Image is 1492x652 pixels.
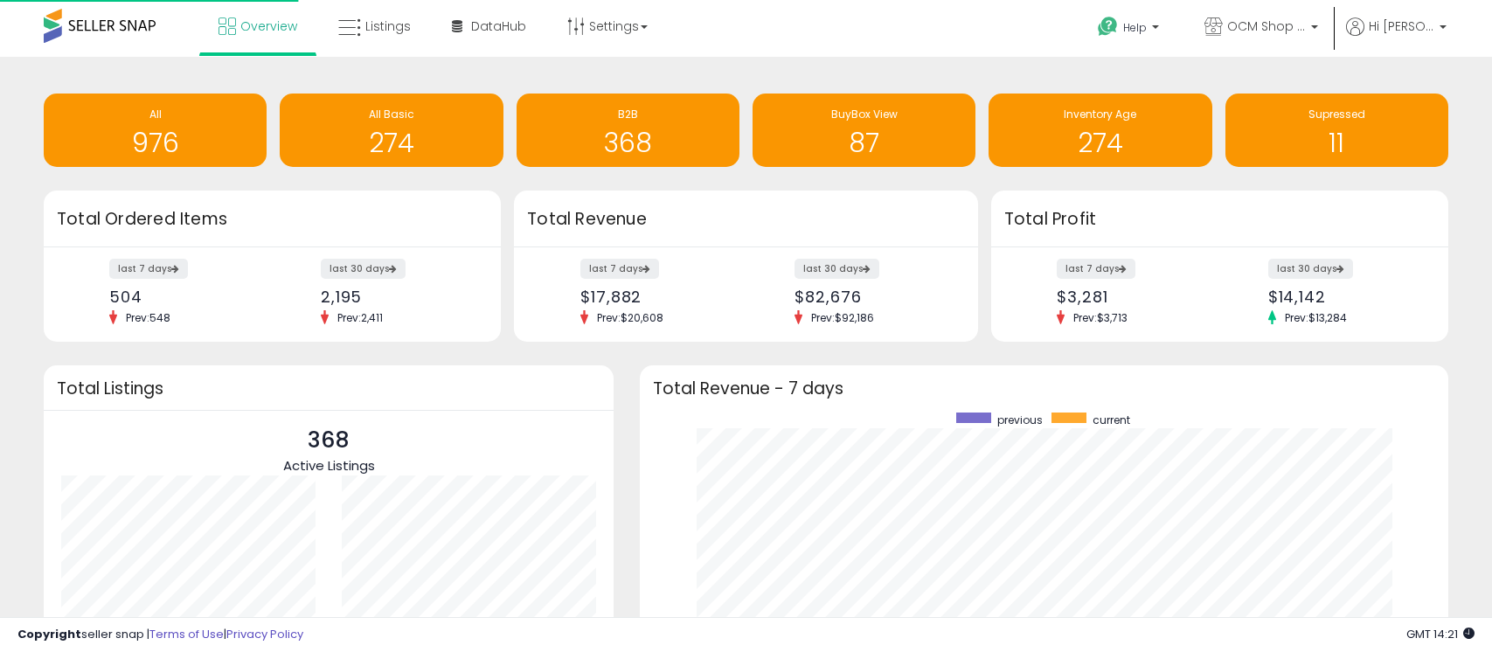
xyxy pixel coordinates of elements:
span: current [1093,413,1130,427]
h1: 368 [525,128,731,157]
h3: Total Revenue - 7 days [653,382,1435,395]
span: Overview [240,17,297,35]
a: Hi [PERSON_NAME] [1346,17,1447,57]
a: Inventory Age 274 [989,94,1211,167]
span: Listings [365,17,411,35]
label: last 30 days [1268,259,1353,279]
label: last 30 days [795,259,879,279]
h3: Total Revenue [527,207,965,232]
span: OCM Shop and Save [1227,17,1306,35]
i: Get Help [1097,16,1119,38]
span: Prev: $13,284 [1276,310,1356,325]
p: 368 [283,424,375,457]
a: B2B 368 [517,94,739,167]
h1: 274 [997,128,1203,157]
h1: 274 [288,128,494,157]
span: BuyBox View [831,107,898,121]
span: All Basic [369,107,414,121]
a: Privacy Policy [226,626,303,642]
a: Help [1084,3,1176,57]
span: DataHub [471,17,526,35]
span: Hi [PERSON_NAME] [1369,17,1434,35]
span: Prev: 2,411 [329,310,392,325]
span: Prev: $3,713 [1065,310,1136,325]
a: All 976 [44,94,267,167]
label: last 7 days [580,259,659,279]
span: Inventory Age [1064,107,1136,121]
div: seller snap | | [17,627,303,643]
h1: 11 [1234,128,1440,157]
span: Prev: $92,186 [802,310,883,325]
span: Prev: $20,608 [588,310,672,325]
h3: Total Ordered Items [57,207,488,232]
div: $82,676 [795,288,947,306]
strong: Copyright [17,626,81,642]
a: Terms of Use [149,626,224,642]
span: Supressed [1308,107,1365,121]
span: B2B [618,107,638,121]
div: 504 [109,288,259,306]
span: Help [1123,20,1147,35]
h3: Total Listings [57,382,600,395]
span: Active Listings [283,456,375,475]
h1: 976 [52,128,258,157]
span: previous [997,413,1043,427]
span: 2025-09-10 14:21 GMT [1406,626,1475,642]
a: Supressed 11 [1225,94,1448,167]
div: $3,281 [1057,288,1206,306]
label: last 7 days [1057,259,1135,279]
div: 2,195 [321,288,470,306]
a: All Basic 274 [280,94,503,167]
h1: 87 [761,128,967,157]
div: $17,882 [580,288,732,306]
label: last 7 days [109,259,188,279]
span: All [149,107,162,121]
h3: Total Profit [1004,207,1435,232]
a: BuyBox View 87 [753,94,975,167]
span: Prev: 548 [117,310,179,325]
div: $14,142 [1268,288,1418,306]
label: last 30 days [321,259,406,279]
